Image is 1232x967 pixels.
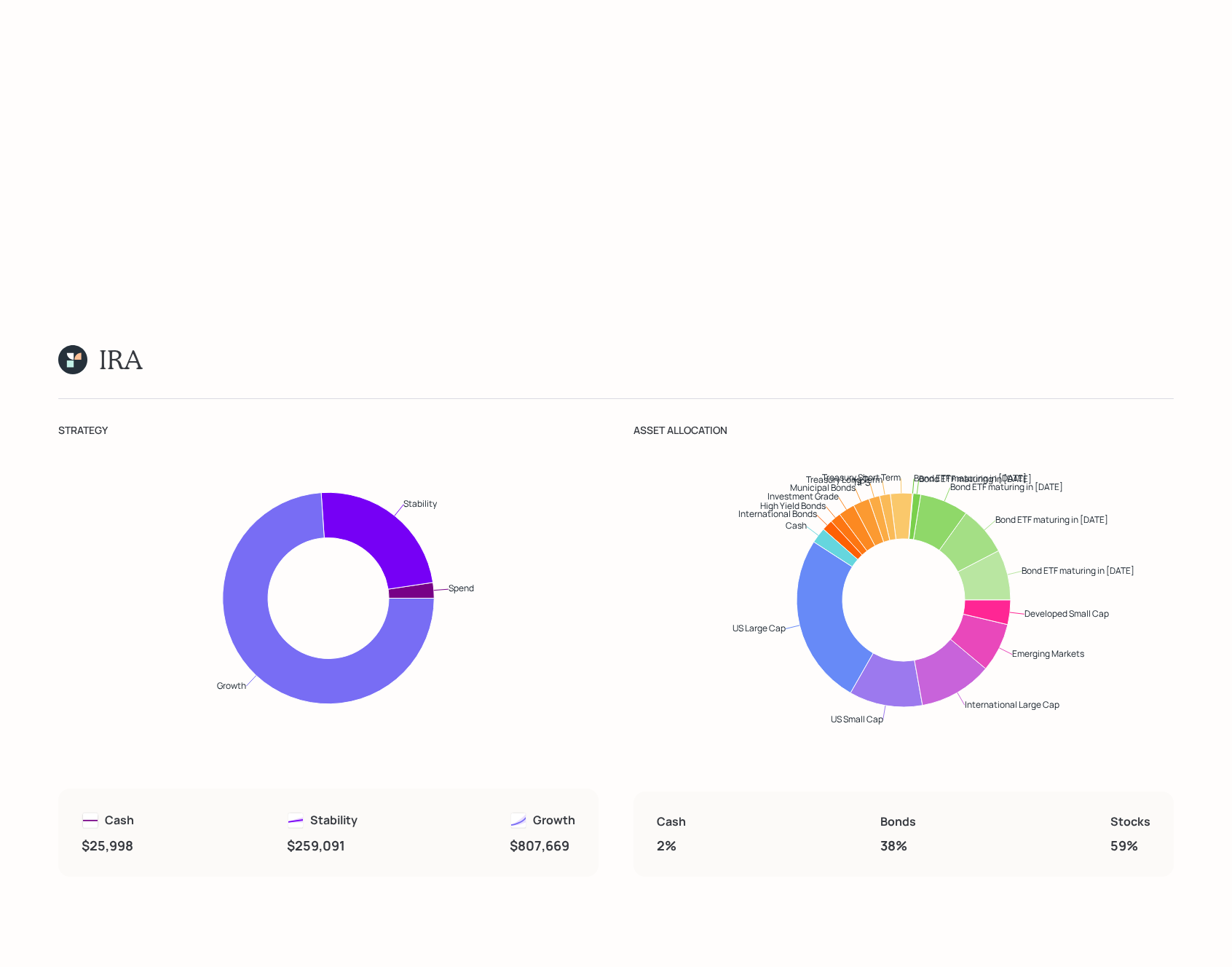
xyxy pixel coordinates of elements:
text: Bond ETF maturing in [DATE] [919,473,1032,485]
h5: Stocks [1110,815,1150,829]
h1: IRA [99,344,142,375]
text: Stability [403,497,438,510]
text: High Yield Bonds [760,500,826,512]
text: Emerging Markets [1012,647,1084,660]
text: US Large Cap [733,622,786,634]
h4: 59% [1110,838,1150,854]
text: International Bonds [738,508,817,521]
text: Municipal Bonds [790,481,856,494]
h5: Stability [310,813,358,827]
h4: 2% [657,838,686,854]
text: Cash [786,520,807,532]
div: Strategy [58,422,599,438]
text: US Small Cap [831,713,883,725]
h5: Growth [533,813,575,827]
text: International Large Cap [965,698,1059,711]
h4: $259,091 [287,838,358,854]
text: Bond ETF maturing in [DATE] [995,513,1108,526]
h5: Cash [657,815,686,829]
h5: Bonds [880,815,916,829]
h5: Cash [105,813,134,827]
text: Treasury Short Term [822,471,901,483]
text: TIPS [853,476,870,489]
div: Asset Allocation [633,422,1174,438]
text: Bond ETF maturing in [DATE] [914,472,1027,484]
text: Bond ETF maturing in [DATE] [950,481,1063,493]
text: Investment Grade [767,490,839,502]
text: Developed Small Cap [1024,607,1109,620]
text: Bond ETF maturing in [DATE] [1022,564,1134,577]
text: Treasury Long Term [806,473,882,486]
text: Growth [217,679,246,692]
text: Spend [449,583,474,595]
h4: $25,998 [82,838,134,854]
h4: 38% [880,838,916,854]
h4: $807,669 [510,838,575,854]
